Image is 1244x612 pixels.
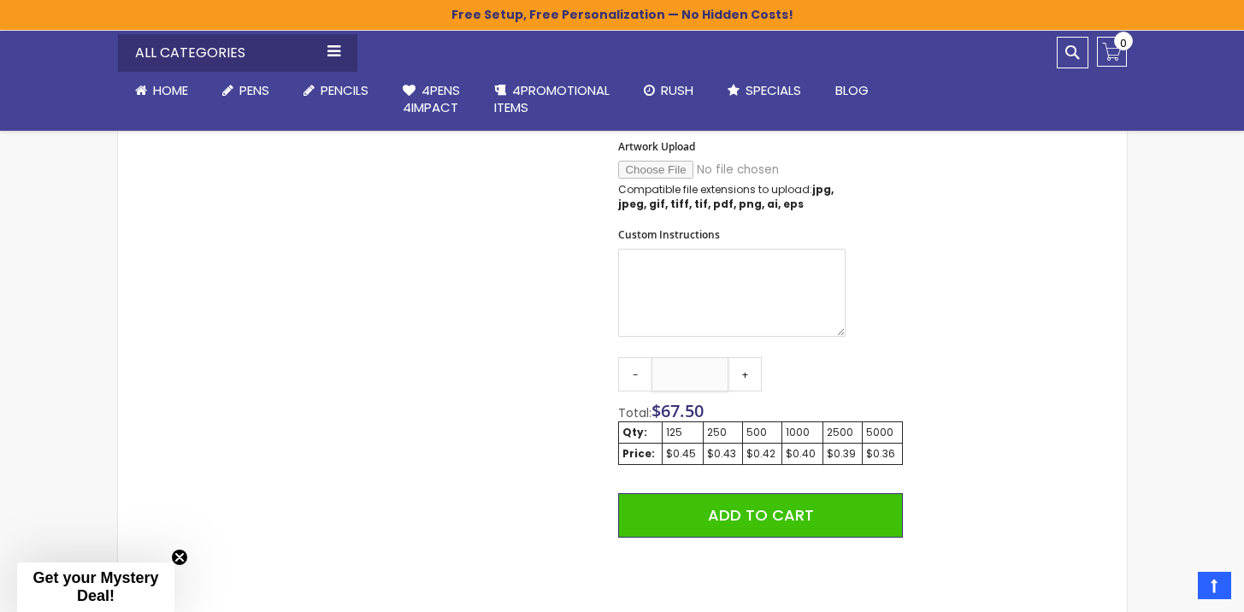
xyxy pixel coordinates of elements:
[118,34,357,72] div: All Categories
[171,549,188,566] button: Close teaser
[286,72,386,109] a: Pencils
[827,426,858,439] div: 2500
[32,569,158,604] span: Get your Mystery Deal!
[618,404,651,421] span: Total:
[618,139,695,154] span: Artwork Upload
[205,72,286,109] a: Pens
[866,447,898,461] div: $0.36
[618,357,652,391] a: -
[835,81,869,99] span: Blog
[1097,37,1127,67] a: 0
[666,426,699,439] div: 125
[728,357,762,391] a: +
[746,447,778,461] div: $0.42
[386,72,477,127] a: 4Pens4impact
[661,399,704,422] span: 67.50
[627,72,710,109] a: Rush
[746,81,801,99] span: Specials
[710,72,818,109] a: Specials
[622,425,647,439] strong: Qty:
[618,182,834,210] strong: jpg, jpeg, gif, tiff, tif, pdf, png, ai, eps
[622,446,655,461] strong: Price:
[866,426,898,439] div: 5000
[321,81,368,99] span: Pencils
[786,426,818,439] div: 1000
[786,447,818,461] div: $0.40
[707,426,739,439] div: 250
[651,399,704,422] span: $
[1120,35,1127,51] span: 0
[403,81,460,116] span: 4Pens 4impact
[239,81,269,99] span: Pens
[827,447,858,461] div: $0.39
[618,493,902,538] button: Add to Cart
[494,81,610,116] span: 4PROMOTIONAL ITEMS
[153,81,188,99] span: Home
[818,72,886,109] a: Blog
[708,504,814,526] span: Add to Cart
[17,562,174,612] div: Get your Mystery Deal!Close teaser
[618,183,846,210] p: Compatible file extensions to upload:
[707,447,739,461] div: $0.43
[477,72,627,127] a: 4PROMOTIONALITEMS
[666,447,699,461] div: $0.45
[746,426,778,439] div: 500
[118,72,205,109] a: Home
[661,81,693,99] span: Rush
[618,227,720,242] span: Custom Instructions
[1103,566,1244,612] iframe: Google Customer Reviews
